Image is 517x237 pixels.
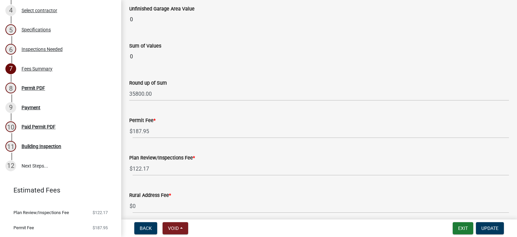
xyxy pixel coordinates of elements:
[129,156,195,160] label: Plan Review/Inspections Fee
[129,162,133,176] span: $
[93,210,108,215] span: $122.17
[481,226,498,231] span: Update
[13,226,34,230] span: Permit Fee
[5,5,16,16] div: 4
[5,102,16,113] div: 9
[129,81,167,86] label: Round up of Sum
[22,47,63,52] div: Inspections Needed
[22,144,61,149] div: Building Inspection
[13,210,69,215] span: Plan Review/Inspections Fee
[5,183,110,197] a: Estimated Fees
[93,226,108,230] span: $187.95
[22,8,57,13] div: Select contractor
[22,86,45,90] div: Permit PDF
[129,118,156,123] label: Permit Fee
[129,199,133,213] span: $
[129,7,195,11] label: Unfinished Garage Area Value
[22,66,53,71] div: Fees Summary
[129,193,171,198] label: Rural Address Fee
[5,63,16,74] div: 7
[129,124,133,138] span: $
[134,222,157,234] button: Back
[453,222,473,234] button: Exit
[140,226,152,231] span: Back
[5,160,16,171] div: 12
[5,24,16,35] div: 5
[476,222,504,234] button: Update
[5,121,16,132] div: 10
[5,44,16,55] div: 6
[22,105,40,110] div: Payment
[129,44,161,49] label: Sum of Values
[163,222,188,234] button: Void
[168,226,179,231] span: Void
[5,141,16,152] div: 11
[22,124,56,129] div: Paid Permit PDF
[22,27,51,32] div: Specifications
[5,83,16,93] div: 8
